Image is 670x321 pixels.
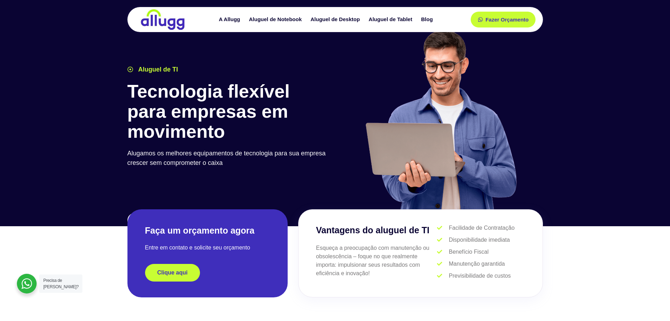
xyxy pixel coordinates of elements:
span: Fazer Orçamento [486,17,529,22]
span: Aluguel de TI [137,65,178,74]
a: Fazer Orçamento [471,12,536,27]
span: Previsibilidade de custos [447,272,511,280]
a: A Allugg [215,13,245,26]
span: Clique aqui [157,270,188,276]
img: locação de TI é Allugg [140,9,186,30]
a: Aluguel de Tablet [365,13,418,26]
span: Precisa de [PERSON_NAME]? [43,278,79,289]
span: Disponibilidade imediata [447,236,510,244]
a: Aluguel de Notebook [245,13,307,26]
h3: Vantagens do aluguel de TI [316,224,437,237]
a: Blog [418,13,438,26]
p: Entre em contato e solicite seu orçamento [145,243,270,252]
img: aluguel de ti para startups [363,30,518,209]
span: Manutenção garantida [447,260,505,268]
span: Benefício Fiscal [447,248,489,256]
h2: Faça um orçamento agora [145,225,270,236]
a: Clique aqui [145,264,200,282]
h1: Tecnologia flexível para empresas em movimento [127,81,332,142]
span: Facilidade de Contratação [447,224,515,232]
p: Alugamos os melhores equipamentos de tecnologia para sua empresa crescer sem comprometer o caixa [127,149,332,168]
a: Aluguel de Desktop [307,13,365,26]
p: Esqueça a preocupação com manutenção ou obsolescência – foque no que realmente importa: impulsion... [316,244,437,278]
